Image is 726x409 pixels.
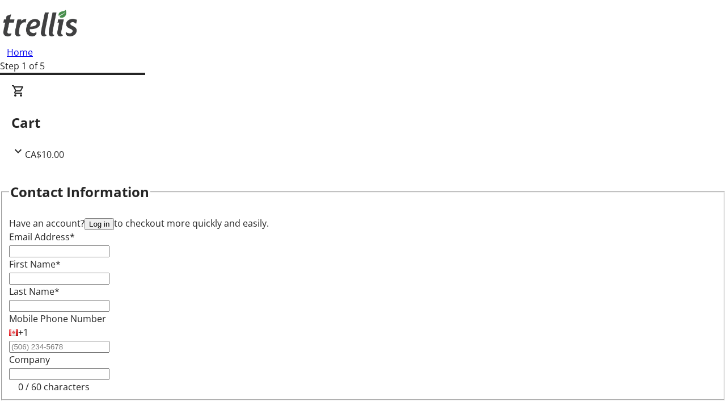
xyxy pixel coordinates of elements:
h2: Contact Information [10,182,149,202]
div: CartCA$10.00 [11,84,715,161]
label: Mobile Phone Number [9,312,106,325]
h2: Cart [11,112,715,133]
label: Email Address* [9,231,75,243]
span: CA$10.00 [25,148,64,161]
label: Company [9,353,50,366]
input: (506) 234-5678 [9,341,109,353]
label: Last Name* [9,285,60,298]
button: Log in [85,218,114,230]
tr-character-limit: 0 / 60 characters [18,381,90,393]
div: Have an account? to checkout more quickly and easily. [9,216,717,230]
label: First Name* [9,258,61,270]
